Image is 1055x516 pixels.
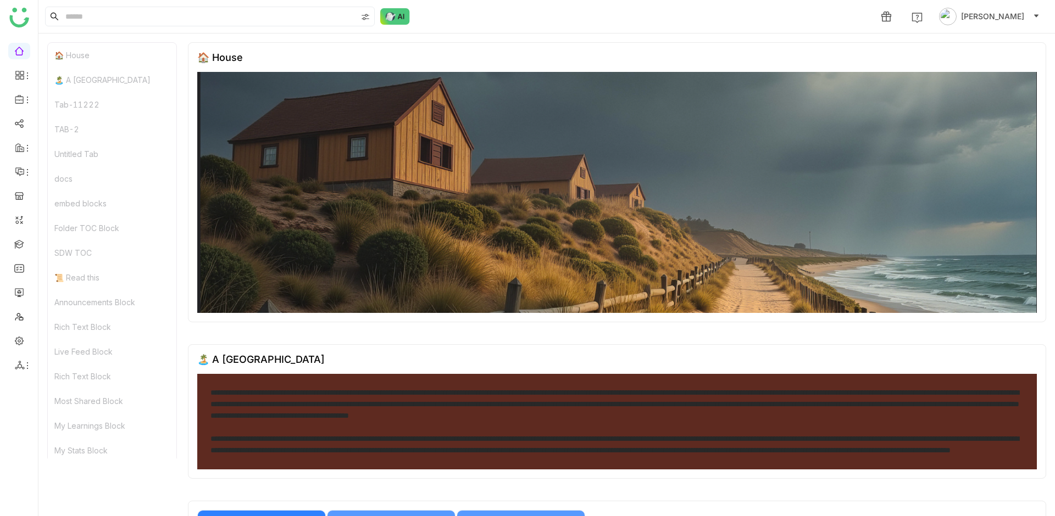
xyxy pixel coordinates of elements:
span: [PERSON_NAME] [961,10,1024,23]
div: Live Feed Block [48,339,176,364]
div: 🏝️ A [GEOGRAPHIC_DATA] [197,354,325,365]
div: docs [48,166,176,191]
div: My Stats Block [48,438,176,463]
div: 🏝️ A [GEOGRAPHIC_DATA] [48,68,176,92]
div: Rich Text Block [48,315,176,339]
div: Tab-11222 [48,92,176,117]
div: embed blocks [48,191,176,216]
img: ask-buddy-normal.svg [380,8,410,25]
div: TAB-2 [48,117,176,142]
button: [PERSON_NAME] [937,8,1042,25]
div: SDW TOC [48,240,176,265]
img: search-type.svg [361,13,370,21]
div: 🏠 House [48,43,176,68]
img: avatar [939,8,957,25]
div: 🏠 House [197,52,243,63]
img: logo [9,8,29,27]
img: help.svg [912,12,923,23]
div: Most Shared Block [48,389,176,413]
div: 📜 Read this [48,265,176,290]
img: 68553b2292361c547d91f02a [197,72,1037,313]
div: Folder TOC Block [48,216,176,240]
div: My Learnings Block [48,413,176,438]
div: Announcements Block [48,290,176,315]
div: Untitled Tab [48,142,176,166]
div: Rich Text Block [48,364,176,389]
